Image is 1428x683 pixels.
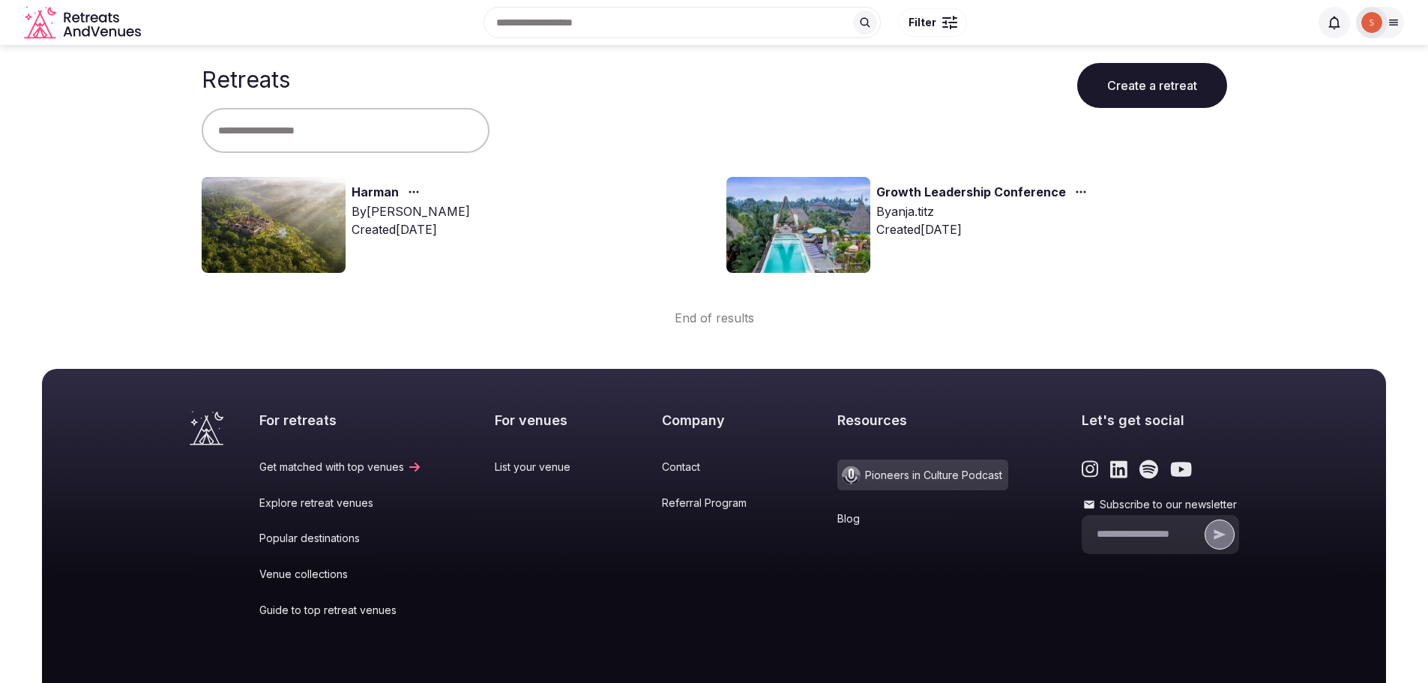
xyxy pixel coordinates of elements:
a: Venue collections [259,567,422,582]
a: List your venue [495,460,588,475]
div: End of results [202,285,1227,327]
a: Pioneers in Culture Podcast [837,460,1008,490]
button: Create a retreat [1077,63,1227,108]
a: Visit the homepage [24,6,144,40]
label: Subscribe to our newsletter [1082,497,1239,512]
h1: Retreats [202,66,290,93]
img: stefanie.just [1361,12,1382,33]
button: Filter [899,8,967,37]
svg: Retreats and Venues company logo [24,6,144,40]
h2: Company [662,411,765,430]
div: By [PERSON_NAME] [352,202,470,220]
h2: For retreats [259,411,422,430]
a: Growth Leadership Conference [876,183,1066,202]
a: Visit the homepage [190,411,223,445]
div: Created [DATE] [352,220,470,238]
a: Contact [662,460,765,475]
h2: Resources [837,411,1008,430]
a: Get matched with top venues [259,460,422,475]
h2: Let's get social [1082,411,1239,430]
a: Referral Program [662,496,765,511]
div: Created [DATE] [876,220,1093,238]
img: Top retreat image for the retreat: Harman [202,177,346,273]
a: Harman [352,183,399,202]
a: Guide to top retreat venues [259,603,422,618]
a: Blog [837,511,1008,526]
a: Link to the retreats and venues Instagram page [1082,460,1099,479]
a: Explore retreat venues [259,496,422,511]
div: By anja.titz [876,202,1093,220]
a: Link to the retreats and venues Spotify page [1139,460,1158,479]
img: Top retreat image for the retreat: Growth Leadership Conference [726,177,870,273]
h2: For venues [495,411,588,430]
span: Filter [909,15,936,30]
a: Popular destinations [259,531,422,546]
a: Link to the retreats and venues Youtube page [1170,460,1192,479]
a: Link to the retreats and venues LinkedIn page [1110,460,1127,479]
